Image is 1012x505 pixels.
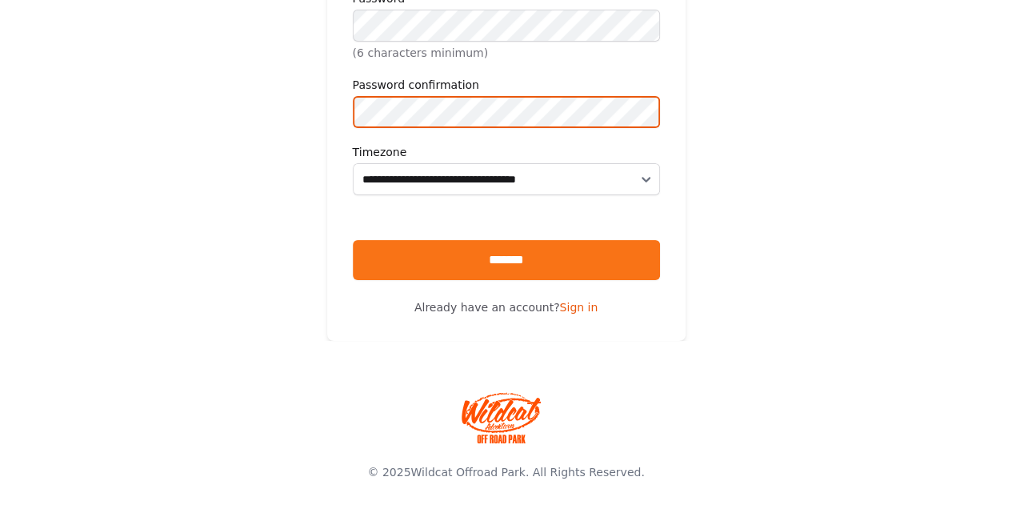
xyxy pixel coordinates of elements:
[353,144,660,160] label: Timezone
[353,45,660,61] p: (6 characters minimum)
[353,77,660,93] label: Password confirmation
[410,466,525,479] a: Wildcat Offroad Park
[559,301,598,314] a: Sign in
[462,392,542,443] img: Wildcat Offroad park
[353,299,660,315] p: Already have an account?
[367,466,644,479] span: © 2025 . All Rights Reserved.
